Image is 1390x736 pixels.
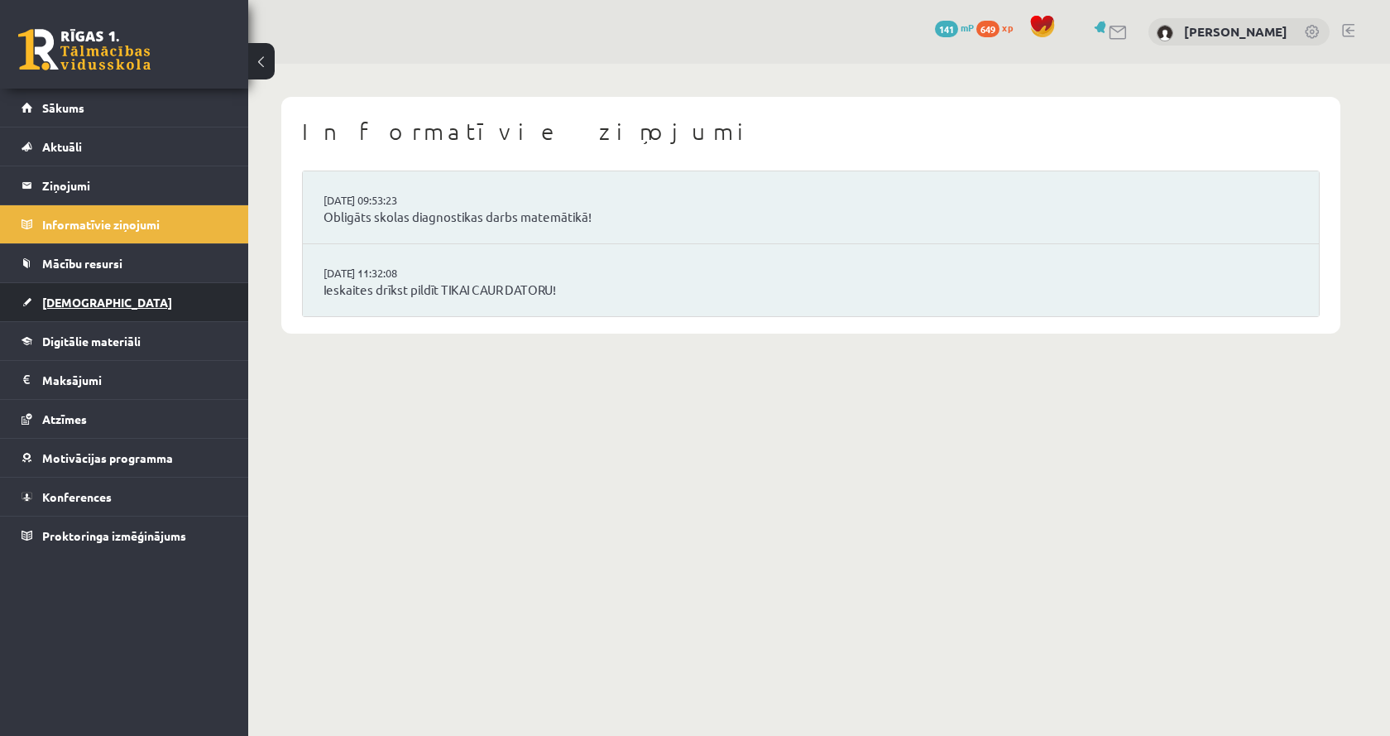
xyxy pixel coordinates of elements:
[22,322,228,360] a: Digitālie materiāli
[42,100,84,115] span: Sākums
[22,244,228,282] a: Mācību resursi
[324,265,448,281] a: [DATE] 11:32:08
[42,295,172,310] span: [DEMOGRAPHIC_DATA]
[1002,21,1013,34] span: xp
[42,361,228,399] legend: Maksājumi
[22,166,228,204] a: Ziņojumi
[22,205,228,243] a: Informatīvie ziņojumi
[935,21,958,37] span: 141
[42,139,82,154] span: Aktuāli
[22,361,228,399] a: Maksājumi
[42,411,87,426] span: Atzīmes
[22,400,228,438] a: Atzīmes
[976,21,999,37] span: 649
[302,118,1320,146] h1: Informatīvie ziņojumi
[976,21,1021,34] a: 649 xp
[42,256,122,271] span: Mācību resursi
[42,489,112,504] span: Konferences
[18,29,151,70] a: Rīgas 1. Tālmācības vidusskola
[1157,25,1173,41] img: Aleksandrs Demidenko
[961,21,974,34] span: mP
[22,439,228,477] a: Motivācijas programma
[42,528,186,543] span: Proktoringa izmēģinājums
[42,334,141,349] span: Digitālie materiāli
[22,283,228,321] a: [DEMOGRAPHIC_DATA]
[42,166,228,204] legend: Ziņojumi
[22,478,228,516] a: Konferences
[324,192,448,209] a: [DATE] 09:53:23
[22,517,228,555] a: Proktoringa izmēģinājums
[935,21,974,34] a: 141 mP
[1184,23,1287,40] a: [PERSON_NAME]
[22,89,228,127] a: Sākums
[42,205,228,243] legend: Informatīvie ziņojumi
[42,450,173,465] span: Motivācijas programma
[324,208,1298,227] a: Obligāts skolas diagnostikas darbs matemātikā!
[324,281,1298,300] a: Ieskaites drīkst pildīt TIKAI CAUR DATORU!
[22,127,228,166] a: Aktuāli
